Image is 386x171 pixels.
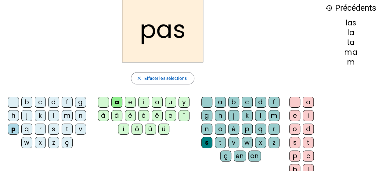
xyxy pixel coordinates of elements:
[201,110,212,121] div: g
[21,97,32,108] div: b
[136,76,142,81] mat-icon: close
[325,39,376,46] div: ta
[201,137,212,148] div: s
[48,124,59,135] div: s
[138,97,149,108] div: i
[131,72,194,84] button: Effacer les sélections
[325,29,376,36] div: la
[132,124,142,135] div: ô
[255,137,266,148] div: x
[75,124,86,135] div: v
[35,124,46,135] div: r
[75,110,86,121] div: n
[289,137,300,148] div: s
[152,97,163,108] div: o
[215,97,226,108] div: a
[215,124,226,135] div: o
[165,97,176,108] div: u
[138,110,149,121] div: é
[158,124,169,135] div: ü
[234,151,246,162] div: en
[228,110,239,121] div: j
[269,124,280,135] div: r
[303,137,314,148] div: t
[98,110,109,121] div: à
[48,97,59,108] div: d
[111,97,122,108] div: a
[255,124,266,135] div: q
[179,97,189,108] div: y
[125,97,136,108] div: e
[228,97,239,108] div: b
[289,110,300,121] div: e
[303,151,314,162] div: c
[325,1,376,15] h3: Précédents
[228,124,239,135] div: é
[269,137,280,148] div: z
[242,124,253,135] div: p
[21,110,32,121] div: j
[165,110,176,121] div: ë
[75,97,86,108] div: g
[242,110,253,121] div: k
[144,75,186,82] span: Effacer les sélections
[145,124,156,135] div: û
[62,124,73,135] div: t
[35,137,46,148] div: x
[325,58,376,66] div: m
[325,19,376,27] div: las
[62,97,73,108] div: f
[269,110,280,121] div: m
[48,137,59,148] div: z
[269,97,280,108] div: f
[289,124,300,135] div: o
[125,110,136,121] div: è
[242,97,253,108] div: c
[242,137,253,148] div: w
[21,137,32,148] div: w
[111,110,122,121] div: â
[48,110,59,121] div: l
[62,110,73,121] div: m
[118,124,129,135] div: ï
[21,124,32,135] div: q
[35,110,46,121] div: k
[248,151,261,162] div: on
[8,124,19,135] div: p
[325,4,333,12] mat-icon: history
[303,110,314,121] div: i
[8,110,19,121] div: h
[215,110,226,121] div: h
[62,137,73,148] div: ç
[255,97,266,108] div: d
[303,124,314,135] div: d
[220,151,231,162] div: ç
[228,137,239,148] div: v
[215,137,226,148] div: t
[303,97,314,108] div: a
[35,97,46,108] div: c
[325,49,376,56] div: ma
[289,151,300,162] div: p
[201,124,212,135] div: n
[179,110,189,121] div: î
[152,110,163,121] div: ê
[255,110,266,121] div: l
